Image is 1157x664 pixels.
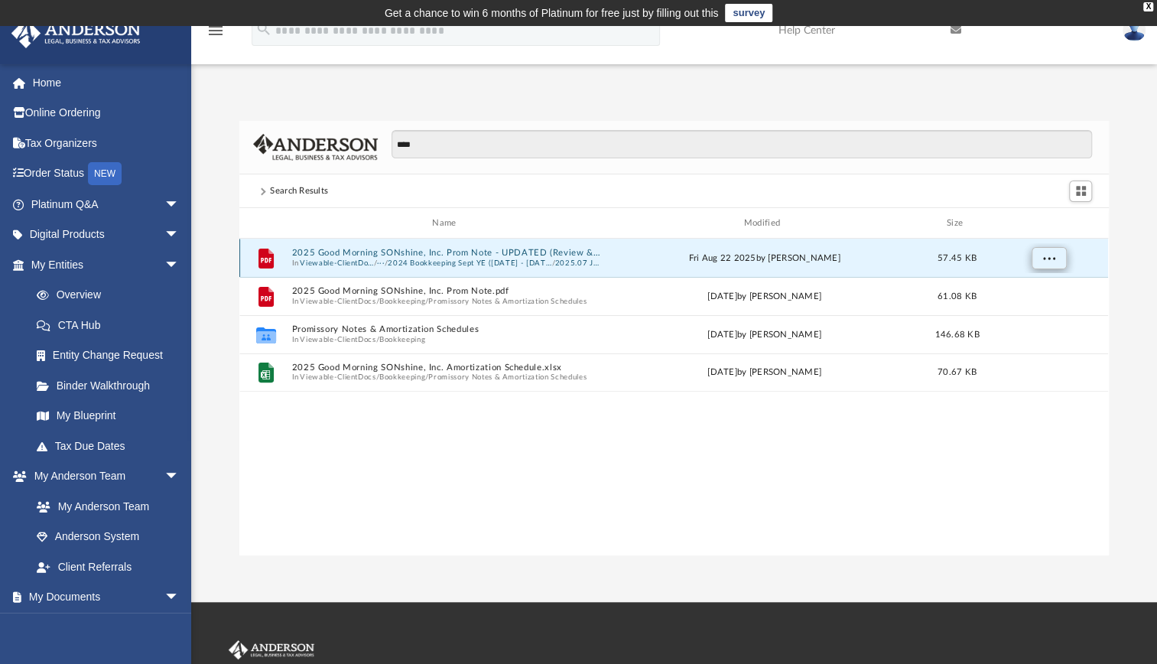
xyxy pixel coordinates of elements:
[11,98,203,129] a: Online Ordering
[88,162,122,185] div: NEW
[938,254,977,262] span: 57.45 KB
[609,290,920,304] div: [DATE] by [PERSON_NAME]
[377,259,385,269] button: ···
[374,259,377,269] span: /
[206,29,225,40] a: menu
[21,431,203,461] a: Tax Due Dates
[21,340,203,371] a: Entity Change Request
[164,582,195,614] span: arrow_drop_down
[292,363,603,373] button: 2025 Good Morning SONshine, Inc. Amortization Schedule.xlsx
[292,373,603,382] span: In
[379,335,425,345] button: Bookkeeping
[609,328,920,342] div: [DATE] by [PERSON_NAME]
[21,612,187,643] a: Box
[292,259,603,269] span: In
[164,189,195,220] span: arrow_drop_down
[292,335,603,345] span: In
[725,4,772,22] a: survey
[21,310,203,340] a: CTA Hub
[11,582,195,613] a: My Documentsarrow_drop_down
[11,461,195,492] a: My Anderson Teamarrow_drop_down
[164,220,195,251] span: arrow_drop_down
[1069,181,1092,202] button: Switch to Grid View
[392,130,1092,159] input: Search files and folders
[21,491,187,522] a: My Anderson Team
[609,252,920,265] div: Fri Aug 22 2025 by [PERSON_NAME]
[292,324,603,334] button: Promissory Notes & Amortization Schedules
[376,297,379,307] span: /
[425,373,428,382] span: /
[21,522,195,552] a: Anderson System
[300,335,375,345] button: Viewable-ClientDocs
[994,216,1101,230] div: id
[11,158,203,190] a: Order StatusNEW
[934,330,979,339] span: 146.68 KB
[164,461,195,493] span: arrow_drop_down
[291,216,603,230] div: Name
[11,189,203,220] a: Platinum Q&Aarrow_drop_down
[21,370,203,401] a: Binder Walkthrough
[609,216,920,230] div: Modified
[429,297,587,307] button: Promissory Notes & Amortization Schedules
[555,259,603,269] button: 2025.07 July
[1032,247,1067,270] button: More options
[11,67,203,98] a: Home
[379,373,425,382] button: Bookkeeping
[164,249,195,281] span: arrow_drop_down
[292,297,603,307] span: In
[300,373,375,382] button: Viewable-ClientDocs
[292,286,603,296] button: 2025 Good Morning SONshine, Inc. Prom Note.pdf
[927,216,988,230] div: Size
[938,368,977,376] span: 70.67 KB
[226,640,317,660] img: Anderson Advisors Platinum Portal
[425,297,428,307] span: /
[376,373,379,382] span: /
[609,366,920,379] div: [DATE] by [PERSON_NAME]
[11,249,203,280] a: My Entitiesarrow_drop_down
[388,259,551,269] button: 2024 Bookkeeping Sept YE ([DATE] - [DATE])
[21,401,195,431] a: My Blueprint
[11,128,203,158] a: Tax Organizers
[270,184,328,198] div: Search Results
[379,297,425,307] button: Bookkeeping
[385,259,388,269] span: /
[7,18,145,48] img: Anderson Advisors Platinum Portal
[206,21,225,40] i: menu
[1143,2,1153,11] div: close
[21,280,203,311] a: Overview
[292,248,603,258] button: 2025 Good Morning SONshine, Inc. Prom Note - UPDATED (Review & Sign).pdf
[938,292,977,301] span: 61.08 KB
[300,259,374,269] button: Viewable-ClientDocs
[239,239,1108,556] div: grid
[552,259,555,269] span: /
[255,21,272,37] i: search
[300,297,375,307] button: Viewable-ClientDocs
[21,552,195,582] a: Client Referrals
[385,4,719,22] div: Get a chance to win 6 months of Platinum for free just by filling out this
[11,220,203,250] a: Digital Productsarrow_drop_down
[429,373,587,382] button: Promissory Notes & Amortization Schedules
[376,335,379,345] span: /
[1123,19,1146,41] img: User Pic
[246,216,284,230] div: id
